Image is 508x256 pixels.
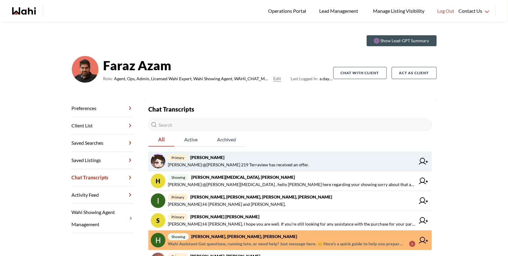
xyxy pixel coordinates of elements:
[151,193,165,208] img: chat avatar
[168,181,415,188] span: [PERSON_NAME] : @[PERSON_NAME][MEDICAL_DATA] , hello [PERSON_NAME] here regarding your showing so...
[190,214,259,219] strong: [PERSON_NAME] [PERSON_NAME]
[148,191,432,211] a: primary[PERSON_NAME], [PERSON_NAME], [PERSON_NAME], [PERSON_NAME][PERSON_NAME]:Hi [PERSON_NAME] a...
[291,76,319,81] span: Last Logged In:
[148,171,432,191] a: Hshowing[PERSON_NAME][MEDICAL_DATA], [PERSON_NAME][PERSON_NAME]:@[PERSON_NAME][MEDICAL_DATA] , he...
[168,154,188,161] span: primary
[381,38,429,44] p: Show Lead-GPT Summary
[72,100,134,117] a: Preferences
[72,169,134,186] a: Chat Transcripts
[148,211,432,230] a: Sprimary[PERSON_NAME] [PERSON_NAME][PERSON_NAME]:Hi [PERSON_NAME], I hope you are well. If you're...
[148,230,432,250] a: showing[PERSON_NAME], [PERSON_NAME], [PERSON_NAME]Wahi Assistant:Got questions, running late, or ...
[72,134,134,152] a: Saved Searches
[114,75,271,82] span: Agent, Ops, Admin, Licensed Wahi Expert, Wahi Showing Agent, WAHI_CHAT_MODERATOR
[72,152,134,169] a: Saved Listings
[12,7,36,15] a: Wahi homepage
[367,35,437,46] button: Show Lead-GPT Summary
[168,194,188,201] span: primary
[72,56,98,83] img: d03c15c2156146a3.png
[409,241,415,247] div: 3
[148,119,432,131] input: Search
[168,240,404,247] span: Wahi Assistant : Got questions, running late, or need help? Just message here. 😊 Here’s a quick g...
[168,220,415,228] span: [PERSON_NAME] : Hi [PERSON_NAME], I hope you are well. If you're still looking for any assistance...
[207,133,246,147] button: Archived
[191,175,295,180] strong: [PERSON_NAME][MEDICAL_DATA], [PERSON_NAME]
[333,67,387,79] button: Chat with client
[168,161,309,168] span: [PERSON_NAME] : @[PERSON_NAME] 219 Terraview has received an offer.
[151,233,165,247] img: chat avatar
[371,7,426,15] span: Manage Listing Visibility
[268,7,308,15] span: Operations Portal
[274,75,281,82] button: Edit
[392,67,437,79] button: Act as Client
[191,234,297,239] strong: [PERSON_NAME], [PERSON_NAME], [PERSON_NAME]
[168,174,189,181] span: showing
[72,186,134,204] a: Activity Feed
[175,133,207,147] button: Active
[148,151,432,171] a: primary[PERSON_NAME][PERSON_NAME]:@[PERSON_NAME] 219 Terraview has received an offer.
[291,75,333,82] span: a day ago
[148,106,194,113] strong: Chat Transcripts
[319,7,360,15] span: Lead Management
[148,133,175,147] button: All
[190,194,332,199] strong: [PERSON_NAME], [PERSON_NAME], [PERSON_NAME], [PERSON_NAME]
[151,213,165,228] div: S
[72,204,134,233] a: Wahi Showing Agent Management
[168,201,285,208] span: [PERSON_NAME] : Hi [PERSON_NAME] and [PERSON_NAME],
[151,174,165,188] div: H
[103,75,113,82] span: Role:
[72,117,134,134] a: Client List
[437,7,454,15] span: Log Out
[168,213,188,220] span: primary
[190,155,224,160] strong: [PERSON_NAME]
[103,56,333,74] strong: Faraz Azam
[168,233,189,240] span: showing
[151,154,165,168] img: chat avatar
